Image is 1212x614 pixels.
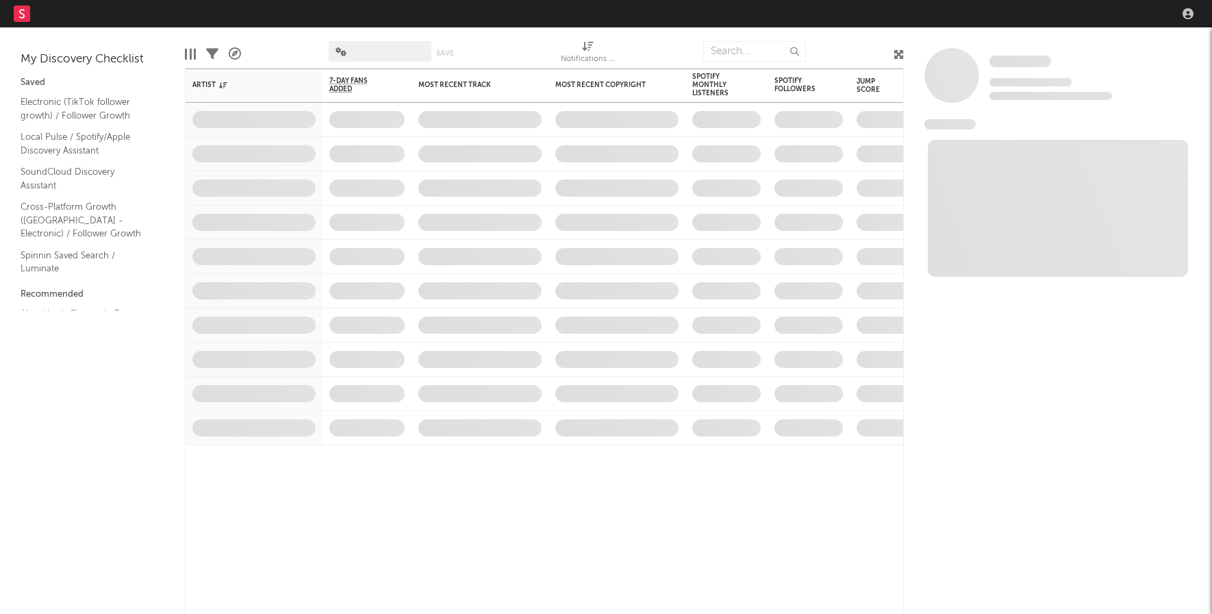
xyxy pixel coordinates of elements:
a: Spinnin Saved Search / Luminate [21,248,151,276]
div: My Discovery Checklist [21,51,164,68]
div: Most Recent Copyright [555,81,658,89]
span: Some Artist [989,56,1051,67]
a: SoundCloud Discovery Assistant [21,164,151,193]
div: Most Recent Track [418,81,521,89]
span: 0 fans last week [989,92,1112,100]
div: Jump Score [857,77,891,94]
span: News Feed [924,119,976,130]
div: Artist [192,81,295,89]
a: Local Pulse / Spotify/Apple Discovery Assistant [21,130,151,158]
div: Filters [206,34,218,74]
button: Save [436,49,454,57]
input: Search... [703,41,806,62]
a: Some Artist [989,55,1051,69]
div: A&R Pipeline [229,34,241,74]
span: Tracking Since: [DATE] [989,78,1072,86]
div: Edit Columns [185,34,196,74]
a: Cross-Platform Growth ([GEOGRAPHIC_DATA] - Electronic) / Follower Growth [21,199,151,241]
div: Recommended [21,286,164,303]
span: 7-Day Fans Added [329,77,384,93]
div: Notifications (Artist) [561,34,616,74]
div: Notifications (Artist) [561,51,616,68]
div: Saved [21,75,164,91]
div: Spotify Followers [774,77,822,93]
div: Spotify Monthly Listeners [692,73,740,97]
a: Algorithmic Electronic/Dance A&R List [21,306,151,334]
a: Electronic (TikTok follower growth) / Follower Growth [21,95,151,123]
